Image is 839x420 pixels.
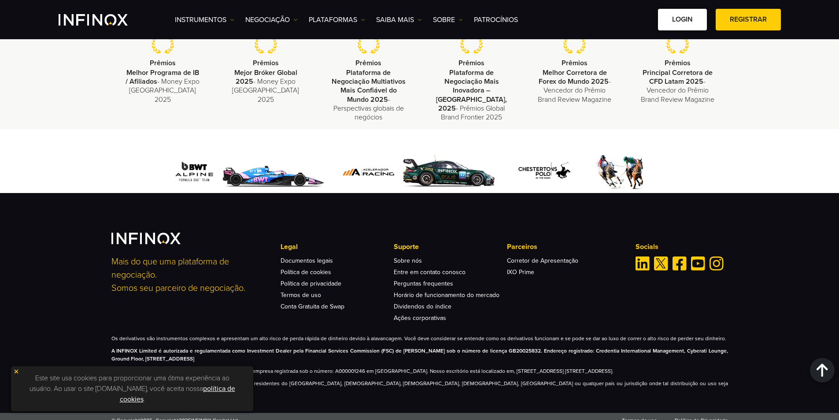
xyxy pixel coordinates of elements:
a: Patrocínios [474,15,518,25]
p: As informações contidas neste site não são direcionadas a residentes do [GEOGRAPHIC_DATA], [DEMOG... [111,379,728,395]
strong: Prêmios [458,59,484,67]
a: Instrumentos [175,15,234,25]
p: - Perspectivas globais de negócios [330,68,407,122]
a: Corretor de Apresentação [507,257,578,264]
strong: Prêmios [253,59,279,67]
a: Política de cookies [281,268,331,276]
a: INFINOX Logo [59,14,148,26]
strong: Plataforma de Negociação Multiativos Mais Confiável do Mundo 2025 [332,68,406,104]
strong: A INFINOX Limited é autorizada e regulamentada como Investment Dealer pela Financial Services Com... [111,348,728,362]
a: Linkedin [636,256,650,271]
a: Entre em contato conosco [394,268,466,276]
a: Termos de uso [281,291,321,299]
a: Perguntas frequentes [394,280,453,287]
a: Login [658,9,707,30]
a: Política de privacidade [281,280,341,287]
strong: Prêmios [665,59,691,67]
p: Este site usa cookies para proporcionar uma ótima experiência ao usuário. Ao usar o site [DOMAIN_... [15,371,249,407]
strong: Mejor Bróker Global 2025 [234,68,297,86]
a: PLATAFORMAS [309,15,365,25]
strong: Prêmios [562,59,588,67]
p: - Money Expo [GEOGRAPHIC_DATA] 2025 [227,68,304,104]
a: Ações corporativas [394,314,446,322]
a: Horário de funcionamento do mercado [394,291,499,299]
a: Conta Gratuita de Swap [281,303,344,310]
strong: Prêmios [150,59,176,67]
a: Youtube [691,256,705,271]
strong: Melhor Corretora de Forex do Mundo 2025 [539,68,609,86]
a: Twitter [654,256,668,271]
a: NEGOCIAÇÃO [245,15,298,25]
a: Facebook [673,256,687,271]
a: IXO Prime [507,268,534,276]
a: Documentos legais [281,257,333,264]
p: - Prêmios Global Brand Frontier 2025 [433,68,510,122]
p: Parceiros [507,242,620,252]
a: Saiba mais [376,15,422,25]
a: Registrar [716,9,781,30]
a: SOBRE [433,15,463,25]
p: Socials [636,242,728,252]
img: yellow close icon [13,368,19,375]
a: Sobre nós [394,257,422,264]
a: Instagram [710,256,724,271]
strong: Principal Corretora de CFD Latam 2025 [643,68,713,86]
p: Os derivativos são instrumentos complexos e apresentam um alto risco de perda rápida de dinheiro ... [111,335,728,342]
p: - Vencedor do Prêmio Brand Review Magazine [639,68,716,104]
p: A INFINOX Global Limited, operando como INFINOX, é uma empresa registrada sob o número: A00000124... [111,367,728,375]
p: Suporte [394,242,507,252]
p: Mais do que uma plataforma de negociação. Somos seu parceiro de negociação. [111,255,266,295]
p: - Money Expo [GEOGRAPHIC_DATA] 2025 [125,68,201,104]
p: Legal [281,242,394,252]
strong: Melhor Programa de IB / Afiliados [126,68,199,86]
strong: Prêmios [355,59,381,67]
a: Dividendos do índice [394,303,451,310]
p: - Vencedor do Prêmio Brand Review Magazine [536,68,613,104]
strong: Plataforma de Negociação Mais Inovadora – [GEOGRAPHIC_DATA], 2025 [436,68,507,113]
